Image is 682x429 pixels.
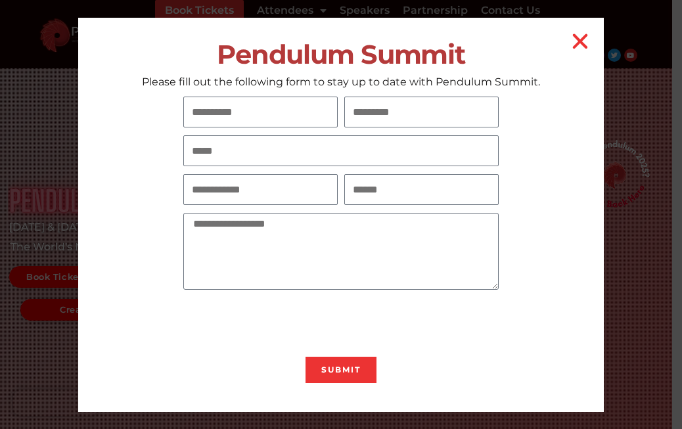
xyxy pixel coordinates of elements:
[306,357,376,383] button: Submit
[570,31,591,52] a: Close
[183,298,383,349] iframe: reCAPTCHA
[78,39,604,69] h2: Pendulum Summit
[78,75,604,89] p: Please fill out the following form to stay up to date with Pendulum Summit.
[321,366,361,374] span: Submit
